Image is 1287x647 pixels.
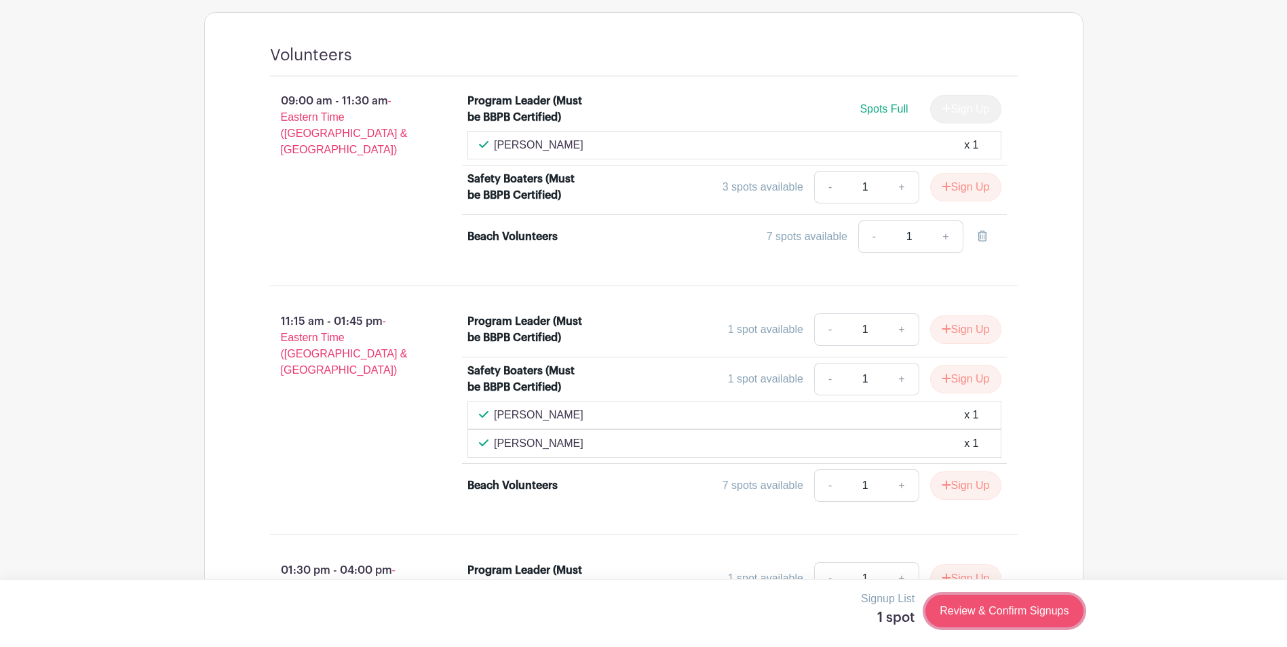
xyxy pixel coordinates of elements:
[814,469,845,502] a: -
[728,371,803,387] div: 1 spot available
[858,220,889,253] a: -
[494,407,583,423] p: [PERSON_NAME]
[248,87,446,163] p: 09:00 am - 11:30 am
[728,570,803,587] div: 1 spot available
[728,321,803,338] div: 1 spot available
[494,435,583,452] p: [PERSON_NAME]
[964,137,978,153] div: x 1
[930,315,1001,344] button: Sign Up
[885,469,919,502] a: +
[885,171,919,203] a: +
[467,477,558,494] div: Beach Volunteers
[467,171,585,203] div: Safety Boaters (Must be BBPB Certified)
[767,229,847,245] div: 7 spots available
[814,363,845,395] a: -
[930,365,1001,393] button: Sign Up
[930,173,1001,201] button: Sign Up
[860,103,908,115] span: Spots Full
[925,595,1083,627] a: Review & Confirm Signups
[467,313,585,346] div: Program Leader (Must be BBPB Certified)
[885,562,919,595] a: +
[814,171,845,203] a: -
[929,220,963,253] a: +
[930,564,1001,593] button: Sign Up
[248,557,446,633] p: 01:30 pm - 04:00 pm
[814,313,845,346] a: -
[467,93,585,125] div: Program Leader (Must be BBPB Certified)
[270,45,352,65] h4: Volunteers
[723,477,803,494] div: 7 spots available
[964,407,978,423] div: x 1
[467,562,585,595] div: Program Leader (Must be BBPB Certified)
[723,179,803,195] div: 3 spots available
[248,308,446,384] p: 11:15 am - 01:45 pm
[930,471,1001,500] button: Sign Up
[494,137,583,153] p: [PERSON_NAME]
[885,363,919,395] a: +
[885,313,919,346] a: +
[861,610,915,626] h5: 1 spot
[467,229,558,245] div: Beach Volunteers
[467,363,585,395] div: Safety Boaters (Must be BBPB Certified)
[861,591,915,607] p: Signup List
[964,435,978,452] div: x 1
[814,562,845,595] a: -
